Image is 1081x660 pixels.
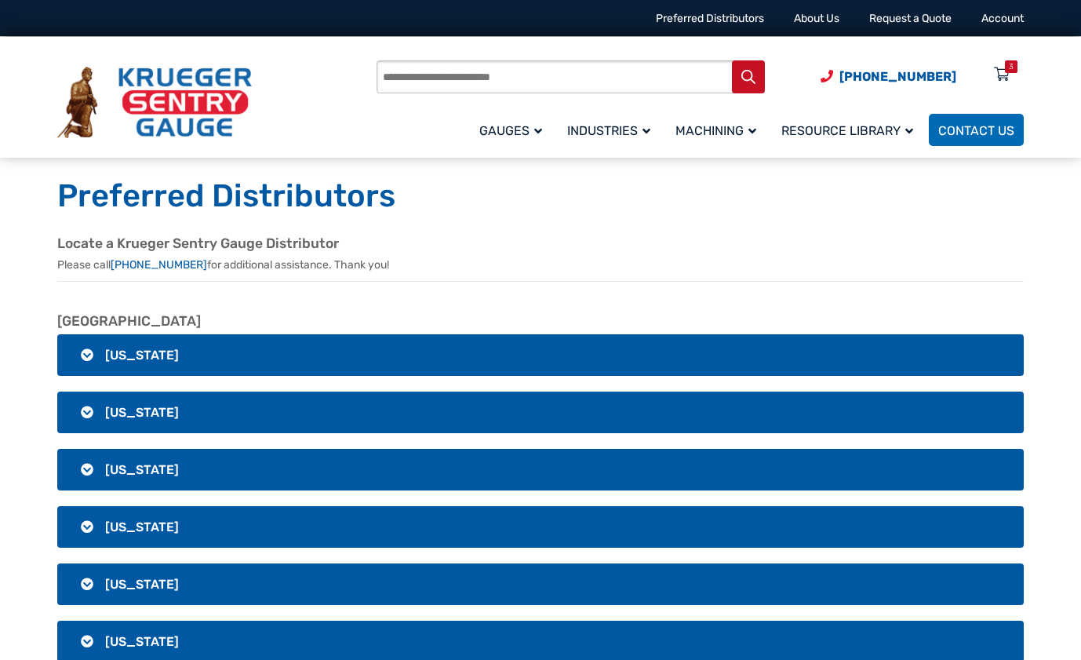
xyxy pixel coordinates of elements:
[869,12,952,25] a: Request a Quote
[105,348,179,363] span: [US_STATE]
[57,313,1024,330] h2: [GEOGRAPHIC_DATA]
[675,123,756,138] span: Machining
[57,177,1024,216] h1: Preferred Distributors
[666,111,772,148] a: Machining
[839,69,956,84] span: [PHONE_NUMBER]
[929,114,1024,146] a: Contact Us
[794,12,839,25] a: About Us
[772,111,929,148] a: Resource Library
[938,123,1014,138] span: Contact Us
[57,67,252,139] img: Krueger Sentry Gauge
[781,123,913,138] span: Resource Library
[981,12,1024,25] a: Account
[105,577,179,592] span: [US_STATE]
[57,235,1024,253] h2: Locate a Krueger Sentry Gauge Distributor
[111,258,207,272] a: [PHONE_NUMBER]
[821,67,956,86] a: Phone Number (920) 434-8860
[1009,60,1014,73] div: 3
[656,12,764,25] a: Preferred Distributors
[105,520,179,534] span: [US_STATE]
[479,123,542,138] span: Gauges
[470,111,558,148] a: Gauges
[105,405,179,420] span: [US_STATE]
[567,123,650,138] span: Industries
[558,111,666,148] a: Industries
[57,257,1024,273] p: Please call for additional assistance. Thank you!
[105,462,179,477] span: [US_STATE]
[105,634,179,649] span: [US_STATE]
